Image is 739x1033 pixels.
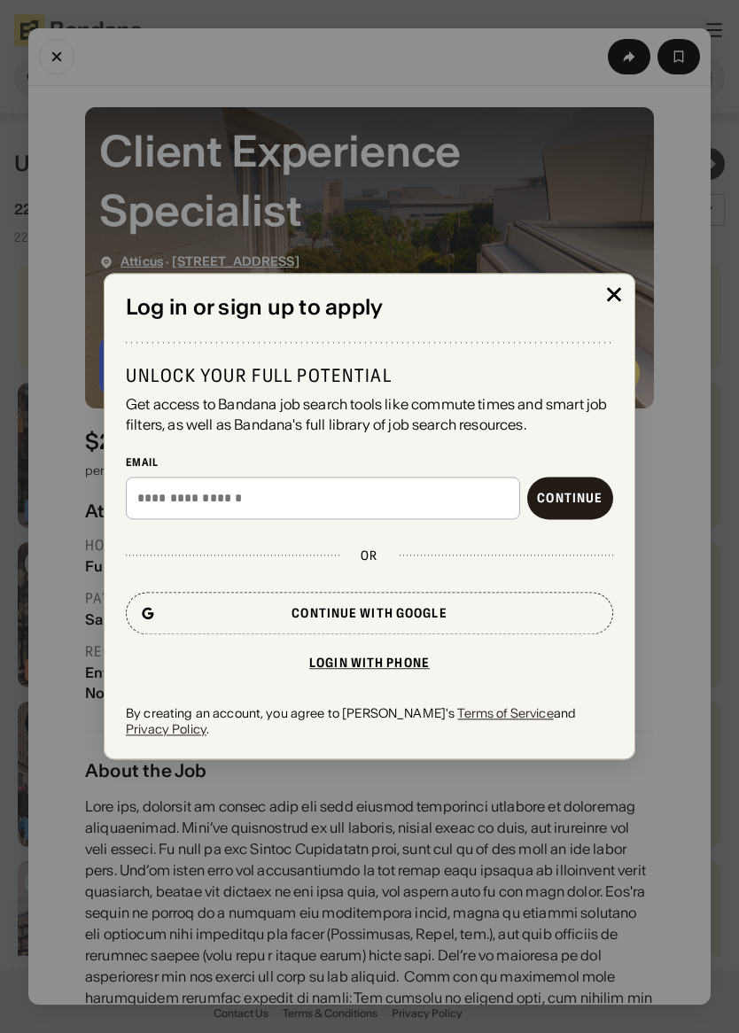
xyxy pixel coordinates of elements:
div: Continue [537,492,603,504]
div: Unlock your full potential [126,365,613,388]
div: Email [126,455,613,470]
div: Get access to Bandana job search tools like commute times and smart job filters, as well as Banda... [126,395,613,435]
div: Continue with Google [292,607,447,619]
div: By creating an account, you agree to [PERSON_NAME]'s and . [126,705,613,737]
a: Privacy Policy [126,721,206,737]
div: or [361,548,377,563]
div: Login with phone [309,656,430,669]
div: Log in or sign up to apply [126,295,613,321]
a: Terms of Service [457,705,553,721]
